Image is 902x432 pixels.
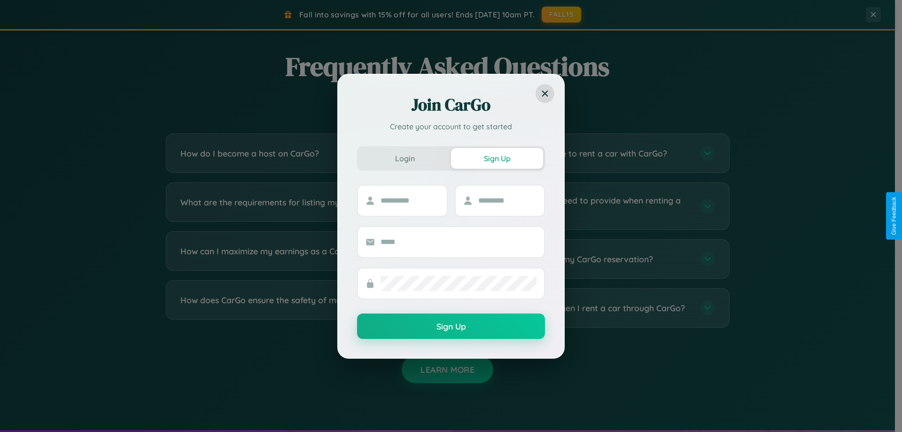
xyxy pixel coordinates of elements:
[359,148,451,169] button: Login
[451,148,543,169] button: Sign Up
[891,197,897,235] div: Give Feedback
[357,94,545,116] h2: Join CarGo
[357,121,545,132] p: Create your account to get started
[357,314,545,339] button: Sign Up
